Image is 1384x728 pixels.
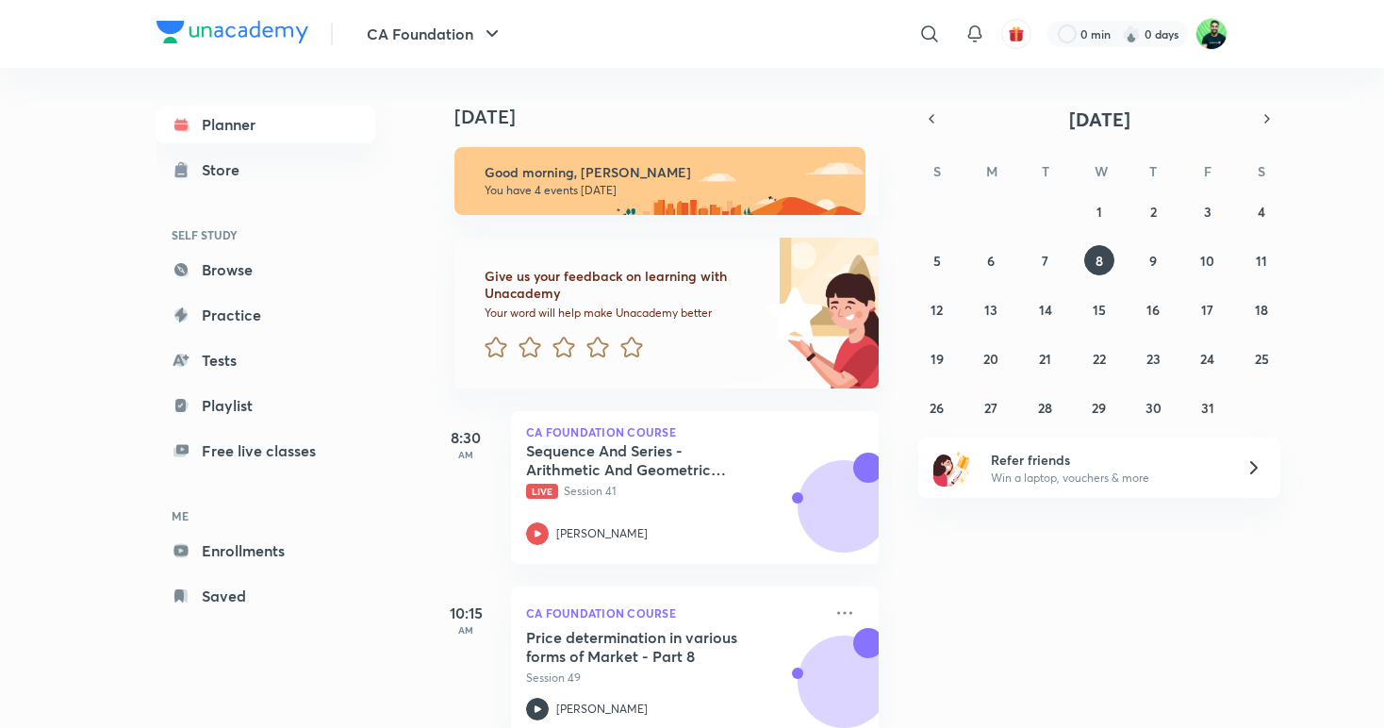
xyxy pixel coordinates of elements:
abbr: October 29, 2025 [1092,399,1106,417]
button: October 24, 2025 [1193,343,1223,373]
button: October 25, 2025 [1246,343,1277,373]
a: Free live classes [157,432,375,470]
abbr: October 8, 2025 [1096,252,1103,270]
img: Shantam Gupta [1195,18,1227,50]
span: Live [526,484,558,499]
abbr: October 16, 2025 [1146,301,1160,319]
abbr: October 3, 2025 [1204,203,1211,221]
button: October 7, 2025 [1030,245,1061,275]
abbr: October 31, 2025 [1201,399,1214,417]
p: You have 4 events [DATE] [485,183,849,198]
abbr: Monday [986,162,997,180]
h6: SELF STUDY [157,219,375,251]
h5: Sequence And Series - Arithmetic And Geometric Progressions - V [526,441,761,479]
button: October 20, 2025 [976,343,1006,373]
abbr: October 2, 2025 [1150,203,1157,221]
abbr: October 5, 2025 [933,252,941,270]
button: October 21, 2025 [1030,343,1061,373]
h6: Give us your feedback on learning with Unacademy [485,268,760,302]
a: Browse [157,251,375,289]
button: October 29, 2025 [1084,392,1114,422]
abbr: October 12, 2025 [931,301,943,319]
button: October 17, 2025 [1193,294,1223,324]
button: October 19, 2025 [922,343,952,373]
div: Store [202,158,251,181]
p: CA Foundation Course [526,426,864,438]
abbr: October 30, 2025 [1145,399,1162,417]
button: October 14, 2025 [1030,294,1061,324]
button: October 2, 2025 [1138,196,1168,226]
button: October 27, 2025 [976,392,1006,422]
abbr: October 24, 2025 [1200,350,1214,368]
button: October 30, 2025 [1138,392,1168,422]
button: October 18, 2025 [1246,294,1277,324]
abbr: Thursday [1149,162,1157,180]
a: Company Logo [157,21,308,48]
button: October 16, 2025 [1138,294,1168,324]
iframe: Help widget launcher [1216,654,1363,707]
p: CA Foundation Course [526,602,822,624]
p: [PERSON_NAME] [556,701,648,718]
abbr: October 25, 2025 [1255,350,1269,368]
abbr: October 1, 2025 [1096,203,1102,221]
button: October 13, 2025 [976,294,1006,324]
abbr: October 4, 2025 [1258,203,1265,221]
abbr: October 13, 2025 [984,301,997,319]
abbr: October 9, 2025 [1149,252,1157,270]
a: Practice [157,296,375,334]
abbr: Wednesday [1095,162,1108,180]
abbr: Saturday [1258,162,1265,180]
button: October 26, 2025 [922,392,952,422]
button: October 9, 2025 [1138,245,1168,275]
img: avatar [1008,25,1025,42]
img: streak [1122,25,1141,43]
button: October 5, 2025 [922,245,952,275]
button: October 31, 2025 [1193,392,1223,422]
button: [DATE] [945,106,1254,132]
abbr: Tuesday [1042,162,1049,180]
abbr: October 10, 2025 [1200,252,1214,270]
abbr: October 21, 2025 [1039,350,1051,368]
img: morning [454,147,865,215]
abbr: October 20, 2025 [983,350,998,368]
p: AM [428,449,503,460]
h5: 10:15 [428,602,503,624]
abbr: October 6, 2025 [987,252,995,270]
button: October 3, 2025 [1193,196,1223,226]
button: October 22, 2025 [1084,343,1114,373]
a: Planner [157,106,375,143]
abbr: October 11, 2025 [1256,252,1267,270]
a: Saved [157,577,375,615]
abbr: October 18, 2025 [1255,301,1268,319]
img: feedback_image [702,238,879,389]
button: October 10, 2025 [1193,245,1223,275]
abbr: October 23, 2025 [1146,350,1161,368]
a: Tests [157,341,375,379]
h6: ME [157,500,375,532]
abbr: October 19, 2025 [931,350,944,368]
h4: [DATE] [454,106,898,128]
p: Session 49 [526,670,822,687]
abbr: Friday [1204,162,1211,180]
abbr: October 14, 2025 [1039,301,1052,319]
span: [DATE] [1069,107,1130,132]
a: Playlist [157,387,375,424]
button: October 28, 2025 [1030,392,1061,422]
button: October 4, 2025 [1246,196,1277,226]
p: [PERSON_NAME] [556,525,648,542]
abbr: October 27, 2025 [984,399,997,417]
img: referral [933,449,971,487]
button: avatar [1001,19,1031,49]
h5: 8:30 [428,426,503,449]
button: CA Foundation [355,15,515,53]
abbr: October 28, 2025 [1038,399,1052,417]
p: Session 41 [526,483,822,500]
h5: Price determination in various forms of Market - Part 8 [526,628,761,666]
h6: Good morning, [PERSON_NAME] [485,164,849,181]
abbr: October 26, 2025 [930,399,944,417]
a: Enrollments [157,532,375,570]
abbr: Sunday [933,162,941,180]
button: October 11, 2025 [1246,245,1277,275]
button: October 23, 2025 [1138,343,1168,373]
button: October 8, 2025 [1084,245,1114,275]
